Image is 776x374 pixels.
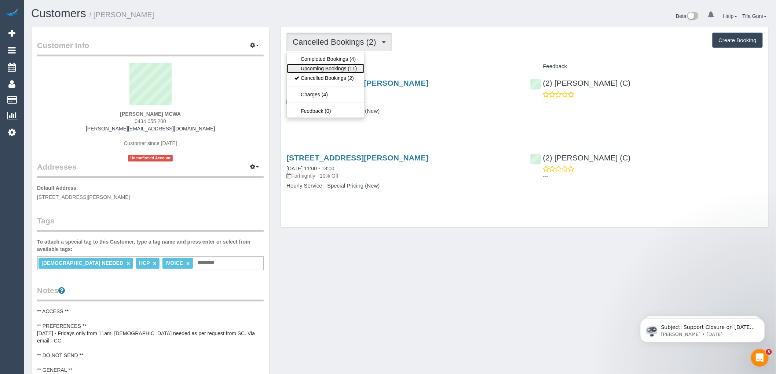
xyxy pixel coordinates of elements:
a: Cancelled Bookings (2) [287,73,364,83]
a: Beta [676,13,699,19]
legend: Notes [37,285,264,301]
a: × [186,260,190,267]
span: 3 [766,349,772,355]
a: × [127,260,130,267]
small: / [PERSON_NAME] [89,11,154,19]
h4: Hourly Service - Special Pricing (New) [286,108,519,114]
a: Help [723,13,737,19]
legend: Tags [37,215,264,232]
iframe: Intercom notifications message [629,303,776,354]
h4: Feedback [530,63,763,70]
strong: [PERSON_NAME] MCWA [120,111,181,117]
a: [STREET_ADDRESS][PERSON_NAME] [286,153,428,162]
img: New interface [687,12,699,21]
img: Automaid Logo [4,7,19,18]
span: IVOICE [165,260,183,266]
a: Feedback (0) [287,106,364,116]
a: [DATE] 11:00 - 13:00 [286,166,334,171]
a: Charges (4) [287,90,364,99]
span: HCP [139,260,150,266]
a: (2) [PERSON_NAME] (C) [530,79,631,87]
p: --- [543,173,763,180]
span: 0434 055 200 [135,118,166,124]
p: Fortnightly - 10% Off [286,98,519,105]
a: [PERSON_NAME][EMAIL_ADDRESS][DOMAIN_NAME] [86,126,215,132]
a: × [153,260,156,267]
span: [DEMOGRAPHIC_DATA] NEEDED [41,260,123,266]
p: Fortnightly - 10% Off [286,172,519,179]
a: Upcoming Bookings (11) [287,64,364,73]
a: Tifa Guni [743,13,767,19]
span: Cancelled Bookings (2) [293,37,380,47]
button: Cancelled Bookings (2) [286,33,392,51]
span: [STREET_ADDRESS][PERSON_NAME] [37,194,130,200]
h4: Service [286,63,519,70]
iframe: Intercom live chat [751,349,769,367]
h4: Hourly Service - Special Pricing (New) [286,183,519,189]
label: To attach a special tag to this Customer, type a tag name and press enter or select from availabl... [37,238,264,253]
label: Default Address: [37,184,78,192]
span: Customer since [DATE] [124,140,177,146]
p: --- [543,98,763,105]
button: Create Booking [713,33,763,48]
a: Completed Bookings (4) [287,54,364,64]
span: Unconfirmed Account [128,155,173,161]
legend: Customer Info [37,40,264,56]
a: Customers [31,7,86,20]
a: (2) [PERSON_NAME] (C) [530,153,631,162]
